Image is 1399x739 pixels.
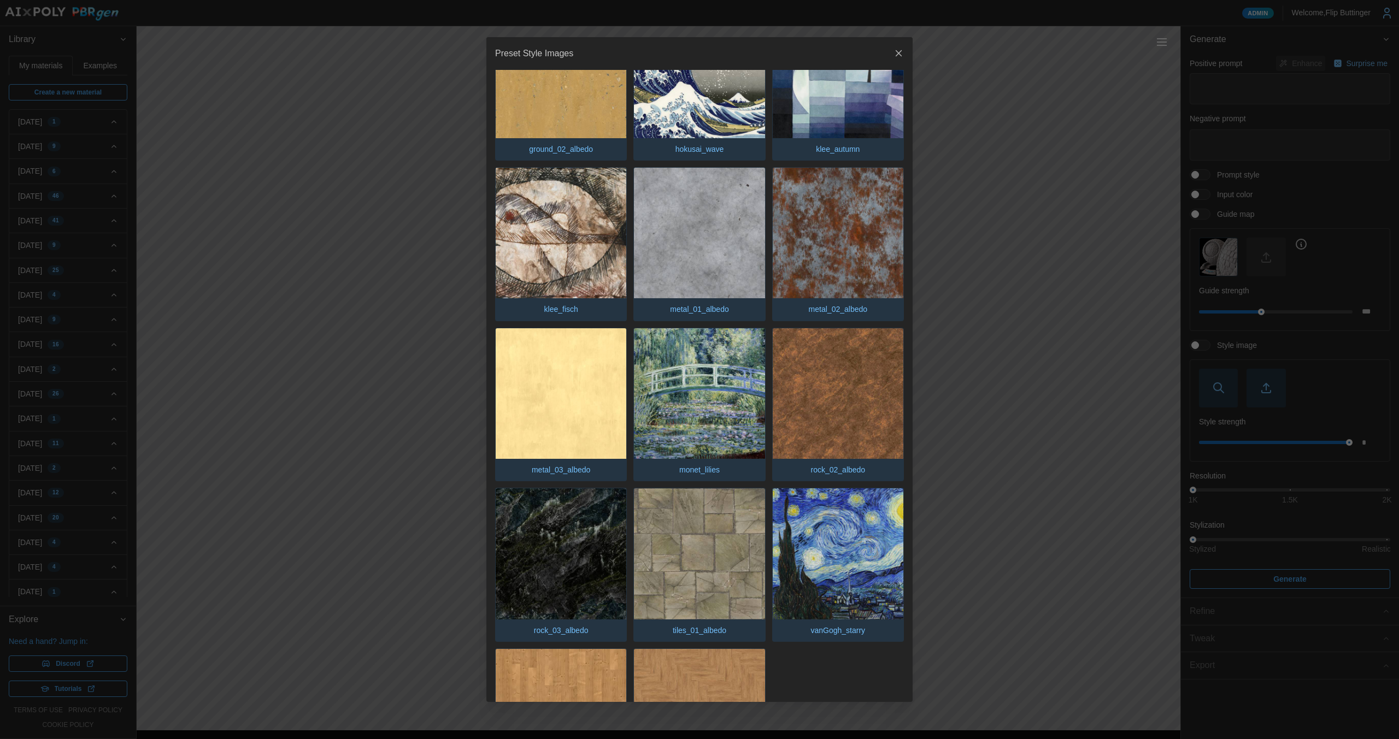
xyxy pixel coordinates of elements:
p: rock_03_albedo [528,619,594,641]
img: ground_02_albedo.jpg [496,7,626,138]
button: monet_lilies.jpgmonet_lilies [633,328,765,482]
button: rock_03_albedo.jpgrock_03_albedo [495,488,627,642]
p: metal_02_albedo [803,298,873,320]
img: metal_03_albedo.jpg [496,328,626,459]
p: ground_02_albedo [524,138,598,160]
img: metal_02_albedo.jpg [773,168,903,298]
img: klee_fisch.jpg [496,168,626,298]
p: hokusai_wave [670,138,730,160]
p: klee_autumn [810,138,865,160]
button: metal_02_albedo.jpgmetal_02_albedo [772,167,904,321]
button: metal_01_albedo.jpgmetal_01_albedo [633,167,765,321]
button: vanGogh_starry.jpgvanGogh_starry [772,488,904,642]
p: tiles_01_albedo [667,619,732,641]
p: metal_03_albedo [526,459,596,481]
button: metal_03_albedo.jpgmetal_03_albedo [495,328,627,482]
p: monet_lilies [674,459,725,481]
img: rock_02_albedo.jpg [773,328,903,459]
button: tiles_01_albedo.jpgtiles_01_albedo [633,488,765,642]
button: klee_fisch.jpgklee_fisch [495,167,627,321]
button: klee_autumn.jpgklee_autumn [772,7,904,161]
img: vanGogh_starry.jpg [773,488,903,619]
button: hokusai_wave.jpghokusai_wave [633,7,765,161]
button: rock_02_albedo.jpgrock_02_albedo [772,328,904,482]
img: klee_autumn.jpg [773,7,903,138]
p: vanGogh_starry [806,619,871,641]
img: monet_lilies.jpg [634,328,765,459]
p: metal_01_albedo [665,298,734,320]
button: ground_02_albedo.jpgground_02_albedo [495,7,627,161]
h2: Preset Style Images [495,49,573,58]
img: tiles_01_albedo.jpg [634,488,765,619]
p: rock_02_albedo [806,459,871,481]
img: metal_01_albedo.jpg [634,168,765,298]
p: klee_fisch [539,298,584,320]
img: hokusai_wave.jpg [634,7,765,138]
img: rock_03_albedo.jpg [496,488,626,619]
